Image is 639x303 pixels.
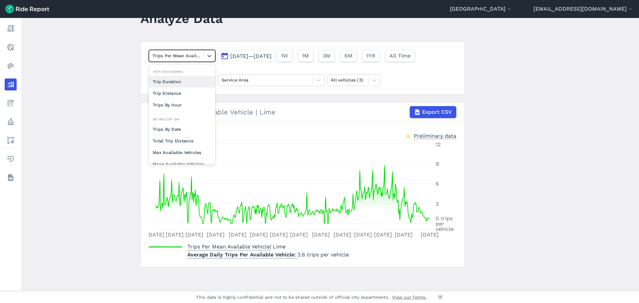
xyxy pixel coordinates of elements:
tspan: [DATE] [395,231,413,238]
tspan: [DATE] [270,231,288,238]
a: Policy [5,116,17,128]
h1: Analyze Data [140,9,223,28]
tspan: [DATE] [146,231,164,238]
tspan: 3 [436,201,439,207]
button: 6M [340,50,357,62]
tspan: 12 [436,141,441,148]
tspan: [DATE] [185,231,203,238]
tspan: [DATE] [374,231,392,238]
span: 6M [344,52,352,60]
tspan: [DATE] [333,231,351,238]
button: [GEOGRAPHIC_DATA] [450,5,513,13]
tspan: vehicle [436,226,454,232]
button: [EMAIL_ADDRESS][DOMAIN_NAME] [533,5,634,13]
div: Metrics By Day [149,116,215,122]
tspan: [DATE] [421,231,439,238]
tspan: 9 [436,161,439,167]
span: 1M [302,52,309,60]
button: Export CSV [410,106,456,118]
tspan: 0 trips [436,215,453,222]
a: Datasets [5,172,17,184]
div: Trips Per Mean Available Vehicle | Lime [149,106,456,118]
a: Areas [5,134,17,146]
div: Trip Distance [149,87,215,99]
a: Heatmaps [5,60,17,72]
button: All Time [385,50,415,62]
span: [DATE]—[DATE] [230,53,272,59]
tspan: [DATE] [312,231,330,238]
span: | Lime [187,243,286,250]
tspan: [DATE] [290,231,308,238]
a: Report [5,23,17,35]
div: Total Trip Distance [149,135,215,147]
tspan: [DATE] [166,231,184,238]
button: 1W [277,50,293,62]
div: Trip Duration [149,76,215,87]
span: 1W [281,52,288,60]
div: Trip Histograms [149,69,215,75]
tspan: [DATE] [229,231,247,238]
span: All Time [389,52,411,60]
a: Realtime [5,41,17,53]
a: Health [5,153,17,165]
div: Preliminary data [414,132,456,139]
div: Max Available Vehicles [149,147,215,158]
button: 1YR [362,50,380,62]
img: Ride Report [5,5,49,13]
div: Trips By Hour [149,99,215,111]
span: Trips Per Mean Available Vehicle [187,241,270,250]
tspan: per [436,221,444,227]
span: 1YR [366,52,375,60]
p: 2.6 trips per vehicle [187,251,349,259]
a: Analyze [5,78,17,90]
a: Fees [5,97,17,109]
tspan: [DATE] [354,231,372,238]
div: Mean Available Vehicles [149,158,215,170]
tspan: [DATE] [250,231,268,238]
button: [DATE]—[DATE] [218,50,274,62]
a: View our Terms. [392,294,427,300]
span: Average Daily Trips Per Available Vehicle [187,249,298,258]
span: 3M [323,52,330,60]
button: 3M [319,50,335,62]
tspan: [DATE] [207,231,225,238]
tspan: 6 [436,181,439,187]
span: Export CSV [422,108,452,116]
div: Trips By Date [149,123,215,135]
button: 1M [298,50,313,62]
